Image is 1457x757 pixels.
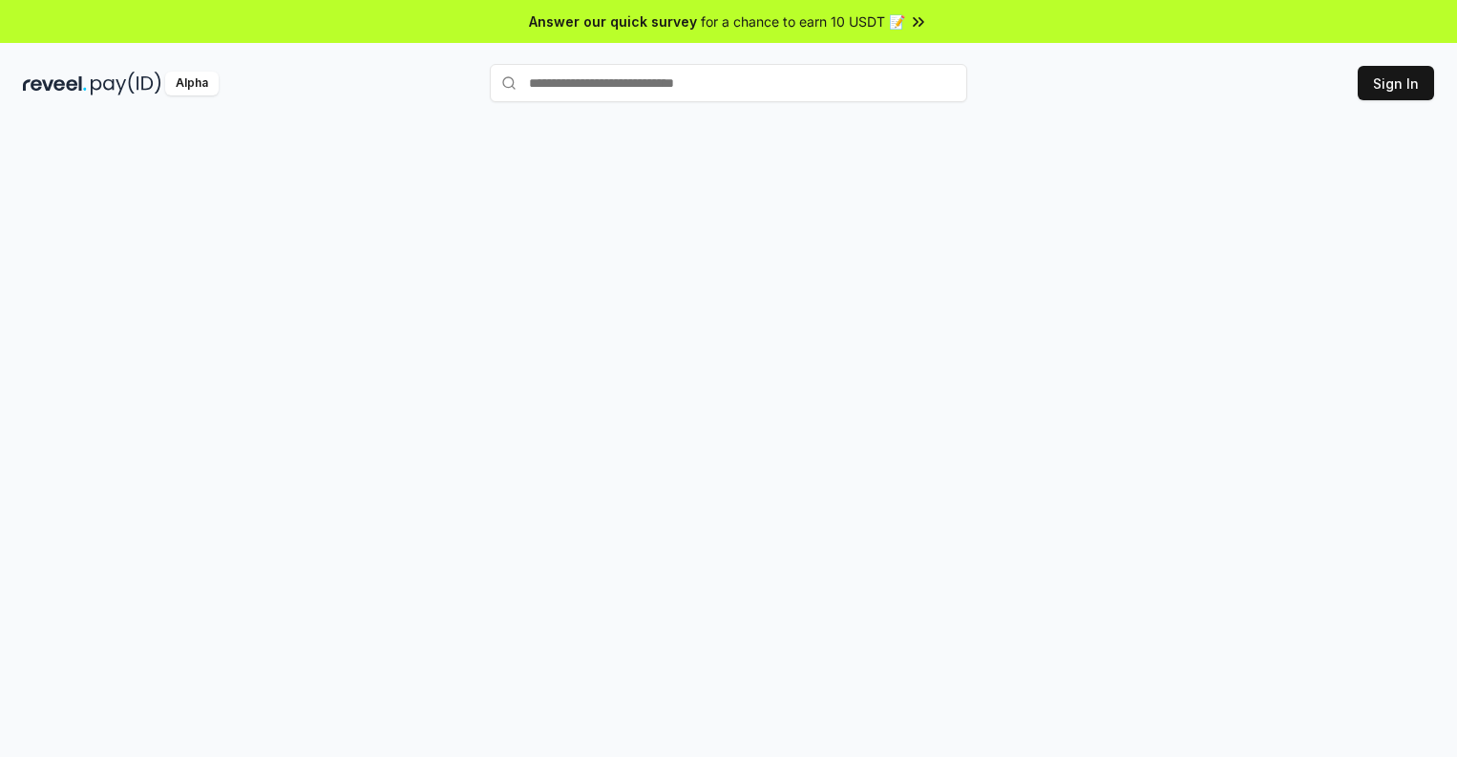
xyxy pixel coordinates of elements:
[165,72,219,95] div: Alpha
[23,72,87,95] img: reveel_dark
[1358,66,1434,100] button: Sign In
[91,72,161,95] img: pay_id
[529,11,697,32] span: Answer our quick survey
[701,11,905,32] span: for a chance to earn 10 USDT 📝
